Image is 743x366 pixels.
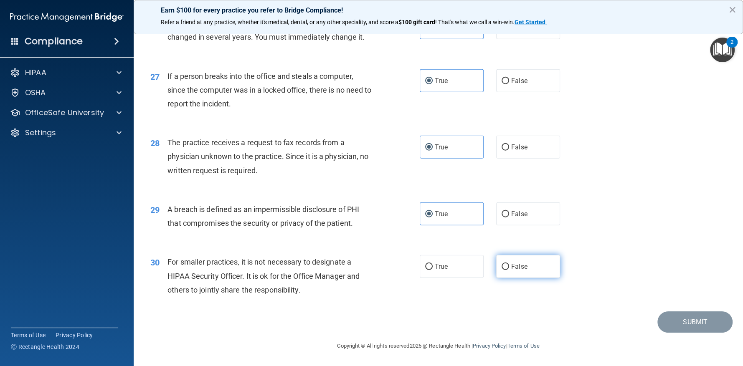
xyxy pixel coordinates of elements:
a: Settings [10,128,122,138]
input: True [425,144,433,151]
p: OSHA [25,88,46,98]
span: 29 [150,205,160,215]
span: 28 [150,138,160,148]
span: True [435,210,448,218]
h4: Compliance [25,35,83,47]
a: HIPAA [10,68,122,78]
input: True [425,78,433,84]
a: Terms of Use [11,331,46,339]
p: HIPAA [25,68,46,78]
div: Copyright © All rights reserved 2025 @ Rectangle Health | | [286,333,591,359]
a: OSHA [10,88,122,98]
span: 30 [150,257,160,268]
span: Refer a friend at any practice, whether it's medical, dental, or any other speciality, and score a [161,19,398,25]
a: OfficeSafe University [10,108,122,118]
span: The practice receives a request to fax records from a physician unknown to the practice. Since it... [167,138,368,174]
div: 2 [730,42,733,53]
input: False [502,264,509,270]
a: Privacy Policy [56,331,93,339]
img: PMB logo [10,9,124,25]
p: Settings [25,128,56,138]
strong: $100 gift card [398,19,435,25]
span: False [511,143,527,151]
span: For smaller practices, it is not necessary to designate a HIPAA Security Officer. It is ok for th... [167,257,360,294]
p: OfficeSafe University [25,108,104,118]
span: True [435,143,448,151]
input: False [502,78,509,84]
input: True [425,264,433,270]
input: False [502,144,509,151]
span: True [435,77,448,85]
a: Terms of Use [507,343,539,349]
span: False [511,263,527,270]
button: Submit [657,311,733,333]
span: True [435,263,448,270]
input: True [425,211,433,217]
span: False [511,210,527,218]
p: Earn $100 for every practice you refer to Bridge Compliance! [161,6,716,14]
a: Get Started [515,19,547,25]
a: Privacy Policy [473,343,506,349]
span: False [511,77,527,85]
button: Close [728,3,736,16]
button: Open Resource Center, 2 new notifications [710,38,735,62]
span: 27 [150,72,160,82]
span: A breach is defined as an impermissible disclosure of PHI that compromises the security or privac... [167,205,359,227]
input: False [502,211,509,217]
span: If a person breaks into the office and steals a computer, since the computer was in a locked offi... [167,72,371,108]
strong: Get Started [515,19,545,25]
span: ! That's what we call a win-win. [435,19,515,25]
span: Ⓒ Rectangle Health 2024 [11,343,79,351]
